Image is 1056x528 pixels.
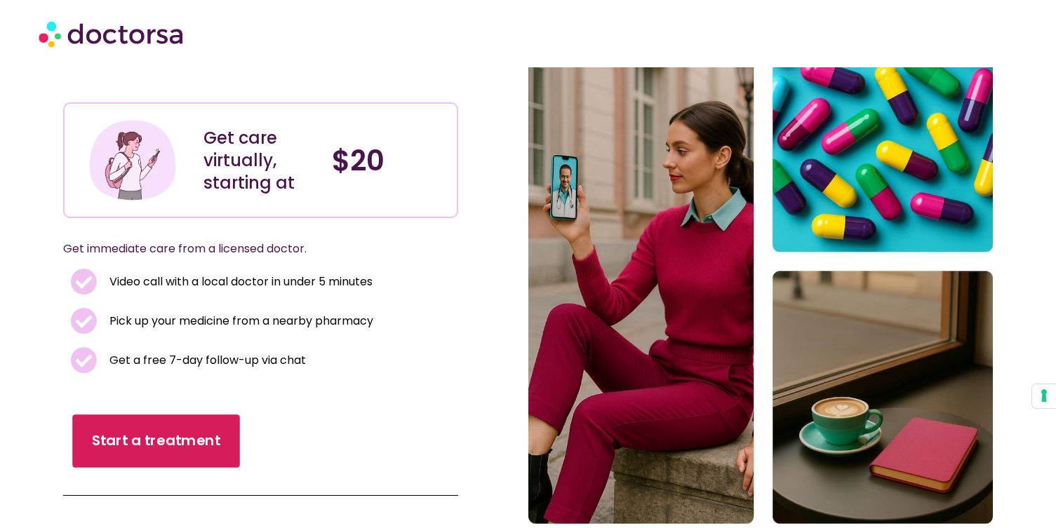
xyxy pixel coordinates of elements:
[106,351,306,370] span: Get a free 7-day follow-up via chat
[73,414,241,468] a: Start a treatment
[106,311,373,331] span: Pick up your medicine from a nearby pharmacy
[92,431,220,452] span: Start a treatment
[70,72,281,88] iframe: Customer reviews powered by Trustpilot
[332,144,446,177] h4: $20
[87,114,178,205] img: Illustration depicting a young woman in a casual outfit, engaged with her smartphone. She has a p...
[63,239,425,259] p: Get immediate care from a licensed doctor.
[203,127,318,194] div: Get care virtually, starting at
[1032,384,1056,408] button: Your consent preferences for tracking technologies
[106,272,373,292] span: Video call with a local doctor in under 5 minutes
